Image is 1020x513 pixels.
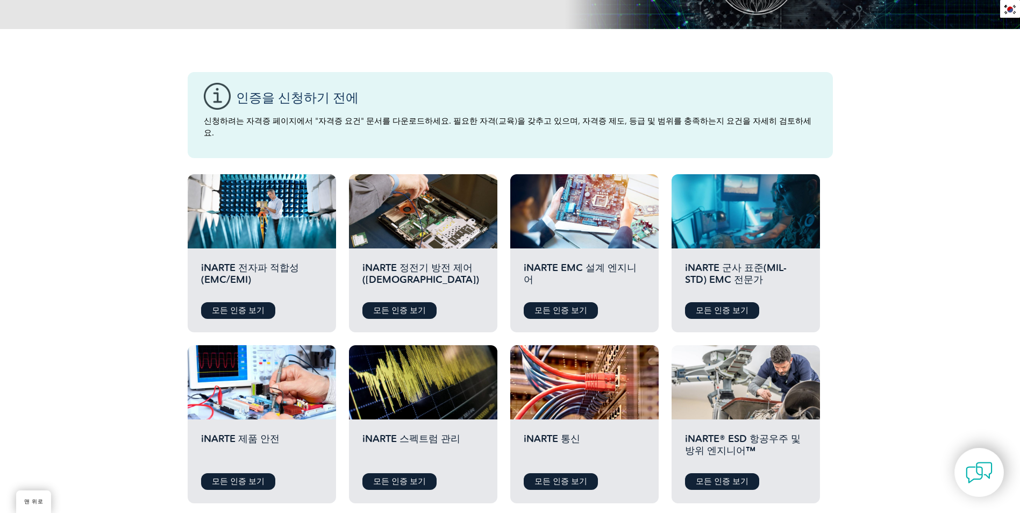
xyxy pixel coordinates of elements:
font: 모든 인증 보기 [696,305,748,315]
font: 모든 인증 보기 [534,476,587,486]
a: 모든 인증 보기 [524,302,598,319]
font: 모든 인증 보기 [373,476,426,486]
font: 모든 인증 보기 [534,305,587,315]
a: 모든 인증 보기 [362,302,437,319]
font: iNARTE 제품 안전 [201,433,280,445]
a: 모든 인증 보기 [685,473,759,490]
font: 신청하려는 자격증 페이지에서 "자격증 요건" 문서를 다운로드하세요. 필요한 자격(교육)을 갖추고 있으며, 자격증 제도, 등급 및 범위를 충족하는지 요건을 자세히 검토하세요. [204,116,811,138]
font: 모든 인증 보기 [212,305,265,315]
img: contact-chat.png [966,459,993,486]
font: iNARTE 전자파 적합성(EMC/EMI) [201,262,299,286]
a: 모든 인증 보기 [362,473,437,490]
a: 맨 위로 [16,490,51,513]
font: 모든 인증 보기 [373,305,426,315]
font: iNARTE® ESD 항공우주 및 방위 엔지니어™ [685,433,801,457]
font: 모든 인증 보기 [212,476,265,486]
font: 모든 인증 보기 [696,476,748,486]
a: 모든 인증 보기 [524,473,598,490]
a: 모든 인증 보기 [201,302,275,319]
font: iNARTE 통신 [524,433,580,445]
font: 인증을 신청하기 전에 [236,90,359,105]
a: 모든 인증 보기 [201,473,275,490]
font: iNARTE 스펙트럼 관리 [362,433,460,445]
font: 맨 위로 [24,498,43,505]
font: iNARTE 정전기 방전 제어([DEMOGRAPHIC_DATA]) [362,262,479,286]
font: iNARTE 군사 표준(MIL-STD) EMC 전문가 [685,262,787,286]
img: ko [1003,4,1017,15]
font: iNARTE EMC 설계 엔지니어 [524,262,637,286]
a: 모든 인증 보기 [685,302,759,319]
